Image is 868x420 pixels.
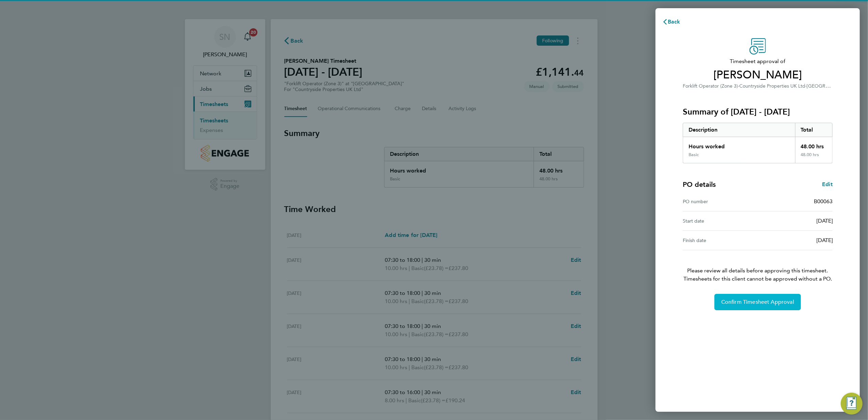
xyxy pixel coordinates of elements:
div: Basic [689,152,699,157]
h3: Summary of [DATE] - [DATE] [683,106,833,117]
span: Countryside Properties UK Ltd [739,83,805,89]
div: [DATE] [758,217,833,225]
button: Engage Resource Center [841,393,863,415]
span: [GEOGRAPHIC_DATA] [807,82,855,89]
button: Confirm Timesheet Approval [714,294,801,310]
span: Forklift Operator (Zone 3) [683,83,738,89]
span: Edit [822,181,833,187]
span: B00063 [814,198,833,205]
div: PO number [683,197,758,206]
span: [PERSON_NAME] [683,68,833,82]
span: · [805,83,807,89]
div: Hours worked [683,137,795,152]
div: 48.00 hrs [795,152,833,163]
span: Back [668,18,680,25]
div: 48.00 hrs [795,137,833,152]
div: Description [683,123,795,137]
h4: PO details [683,180,716,189]
span: Timesheet approval of [683,57,833,65]
div: Start date [683,217,758,225]
button: Back [656,15,687,29]
span: Timesheets for this client cannot be approved without a PO. [675,275,841,283]
div: Total [795,123,833,137]
div: Finish date [683,236,758,244]
div: [DATE] [758,236,833,244]
span: · [738,83,739,89]
div: Summary of 25 - 31 Aug 2025 [683,123,833,163]
span: Confirm Timesheet Approval [721,299,794,305]
p: Please review all details before approving this timesheet. [675,250,841,283]
a: Edit [822,180,833,189]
